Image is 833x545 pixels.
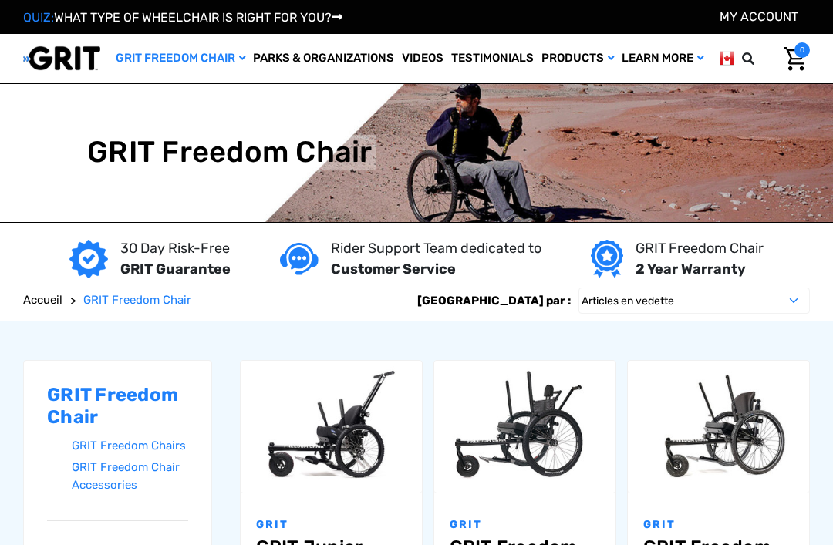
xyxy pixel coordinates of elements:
img: GRIT Freedom Chair: Spartan [434,366,615,487]
a: GRIT Freedom Chair: Pro,$5,495.00 [628,361,809,492]
a: QUIZ:WHAT TYPE OF WHEELCHAIR IS RIGHT FOR YOU? [23,10,342,25]
img: Customer service [280,243,319,274]
img: Year warranty [591,240,622,278]
a: GRIT Freedom Chair Accessories [72,456,188,496]
a: GRIT Junior,$4,995.00 [241,361,422,492]
strong: 2 Year Warranty [636,261,746,278]
p: GRIT [643,516,794,533]
img: GRIT All-Terrain Wheelchair and Mobility Equipment [23,45,100,71]
a: GRIT Freedom Chair: Spartan,$3,995.00 [434,361,615,492]
a: Videos [398,34,447,83]
a: Testimonials [447,34,538,83]
p: 30 Day Risk-Free [120,238,231,259]
span: GRIT Freedom Chair [83,293,191,307]
img: GRIT Freedom Chair Pro: the Pro model shown including contoured Invacare Matrx seatback, Spinergy... [628,366,809,487]
img: ca.png [720,49,734,68]
strong: Customer Service [331,261,456,278]
a: Products [538,34,618,83]
p: GRIT Freedom Chair [636,238,764,259]
a: GRIT Freedom Chair [83,291,191,309]
span: QUIZ: [23,10,54,25]
p: GRIT [256,516,406,533]
h2: GRIT Freedom Chair [47,384,188,429]
strong: GRIT Guarantee [120,261,231,278]
a: Accueil [23,291,62,309]
input: Search [764,42,772,75]
p: GRIT [450,516,600,533]
span: 0 [794,42,810,58]
a: Compte [720,9,798,24]
img: Cart [784,47,806,71]
img: GRIT Guarantee [69,240,108,278]
p: Rider Support Team dedicated to [331,238,541,259]
a: Learn More [618,34,707,83]
img: GRIT Junior: GRIT Freedom Chair all terrain wheelchair engineered specifically for kids [241,366,422,487]
h1: GRIT Freedom Chair [87,135,373,170]
a: Panier avec 0 article [772,42,810,75]
a: Parks & Organizations [249,34,398,83]
span: Accueil [23,293,62,307]
a: GRIT Freedom Chairs [72,435,188,457]
a: GRIT Freedom Chair [112,34,249,83]
label: [GEOGRAPHIC_DATA] par : [417,288,571,314]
